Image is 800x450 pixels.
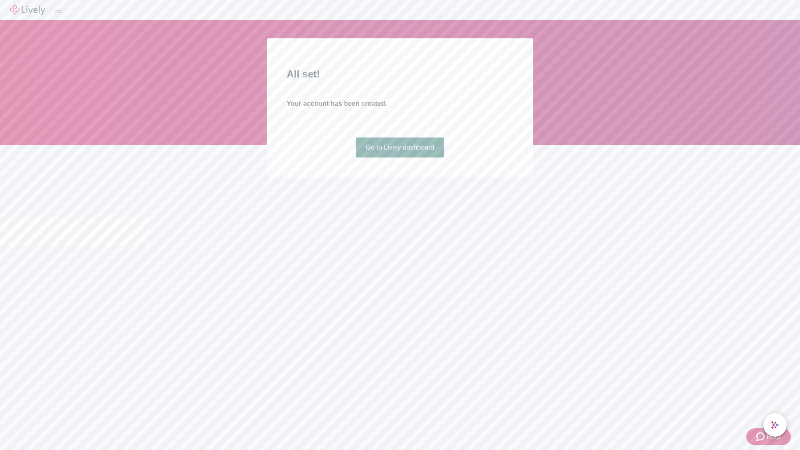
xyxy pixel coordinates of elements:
[771,421,779,429] svg: Lively AI Assistant
[356,137,445,157] a: Go to Lively dashboard
[287,67,513,82] h2: All set!
[756,432,766,442] svg: Zendesk support icon
[55,10,62,13] button: Log out
[287,99,513,109] h4: Your account has been created.
[766,432,781,442] span: Help
[763,413,787,437] button: chat
[10,5,45,15] img: Lively
[746,428,791,445] button: Zendesk support iconHelp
